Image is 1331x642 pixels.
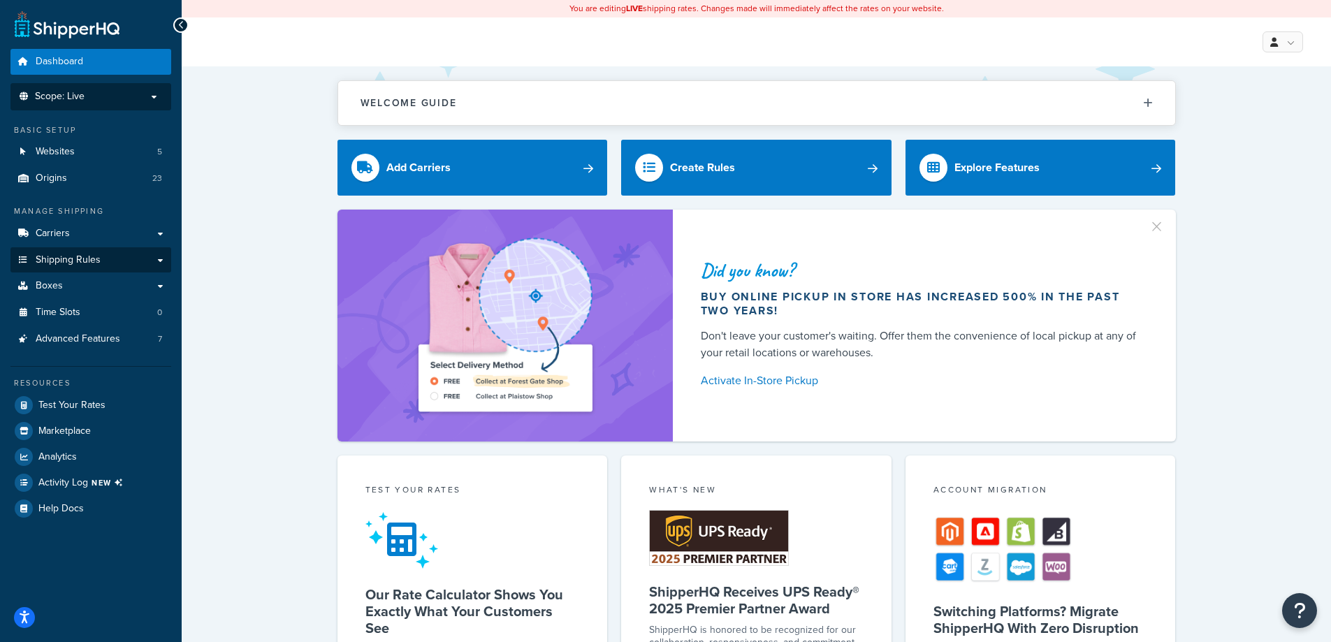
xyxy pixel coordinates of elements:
div: Account Migration [933,483,1148,499]
span: 23 [152,173,162,184]
a: Help Docs [10,496,171,521]
a: Dashboard [10,49,171,75]
span: Shipping Rules [36,254,101,266]
span: Carriers [36,228,70,240]
span: Activity Log [38,474,129,492]
a: Activate In-Store Pickup [701,371,1142,391]
div: Buy online pickup in store has increased 500% in the past two years! [701,290,1142,318]
h5: Switching Platforms? Migrate ShipperHQ With Zero Disruption [933,603,1148,636]
span: Analytics [38,451,77,463]
a: Advanced Features7 [10,326,171,352]
span: Dashboard [36,56,83,68]
a: Marketplace [10,418,171,444]
span: 0 [157,307,162,319]
span: Time Slots [36,307,80,319]
a: Origins23 [10,166,171,191]
div: Explore Features [954,158,1040,177]
li: Origins [10,166,171,191]
a: Shipping Rules [10,247,171,273]
div: Basic Setup [10,124,171,136]
span: Origins [36,173,67,184]
div: Add Carriers [386,158,451,177]
li: Websites [10,139,171,165]
a: Websites5 [10,139,171,165]
a: Explore Features [905,140,1176,196]
li: [object Object] [10,470,171,495]
div: Test your rates [365,483,580,499]
div: Did you know? [701,261,1142,280]
a: Carriers [10,221,171,247]
div: What's New [649,483,864,499]
div: Create Rules [670,158,735,177]
a: Activity LogNEW [10,470,171,495]
span: Marketplace [38,425,91,437]
button: Open Resource Center [1282,593,1317,628]
div: Manage Shipping [10,205,171,217]
button: Welcome Guide [338,81,1175,125]
img: ad-shirt-map-b0359fc47e01cab431d101c4b569394f6a03f54285957d908178d52f29eb9668.png [379,231,632,421]
span: Websites [36,146,75,158]
span: Scope: Live [35,91,85,103]
a: Create Rules [621,140,892,196]
h5: Our Rate Calculator Shows You Exactly What Your Customers See [365,586,580,636]
a: Analytics [10,444,171,469]
div: Resources [10,377,171,389]
h5: ShipperHQ Receives UPS Ready® 2025 Premier Partner Award [649,583,864,617]
a: Add Carriers [337,140,608,196]
a: Boxes [10,273,171,299]
a: Test Your Rates [10,393,171,418]
span: Advanced Features [36,333,120,345]
span: 5 [157,146,162,158]
h2: Welcome Guide [361,98,457,108]
span: Boxes [36,280,63,292]
b: LIVE [626,2,643,15]
li: Advanced Features [10,326,171,352]
div: Don't leave your customer's waiting. Offer them the convenience of local pickup at any of your re... [701,328,1142,361]
span: Help Docs [38,503,84,515]
span: 7 [158,333,162,345]
span: Test Your Rates [38,400,106,411]
li: Time Slots [10,300,171,326]
span: NEW [92,477,129,488]
a: Time Slots0 [10,300,171,326]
